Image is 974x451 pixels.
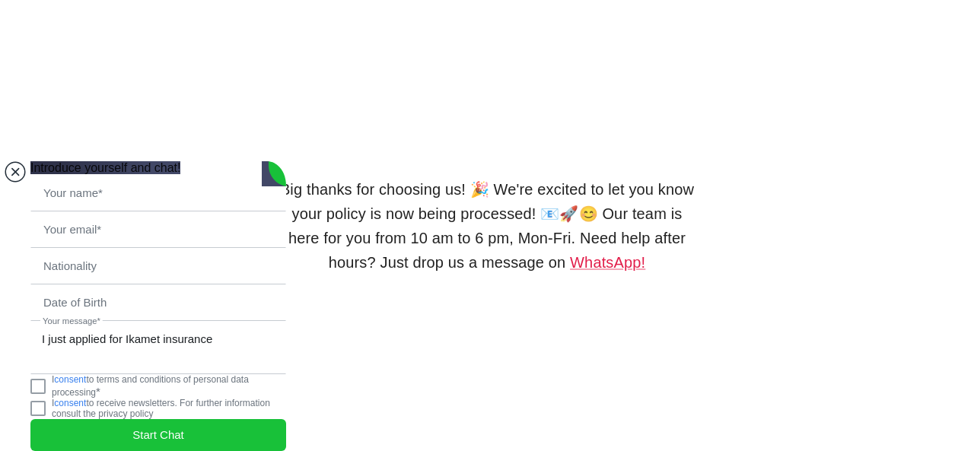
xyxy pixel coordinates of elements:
jdiv: I to terms and conditions of personal data processing [52,374,249,398]
jdiv: I to receive newsletters. For further information consult the privacy policy [52,398,270,419]
a: WhatsApp! [570,254,645,271]
a: consent [54,374,86,385]
input: YYYY-MM-DD [31,285,285,320]
span: Start Chat [132,427,184,443]
a: consent [54,398,86,408]
h6: Big thanks for choosing us! 🎉 We're excited to let you know your policy is now being processed! 📧... [277,177,697,275]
